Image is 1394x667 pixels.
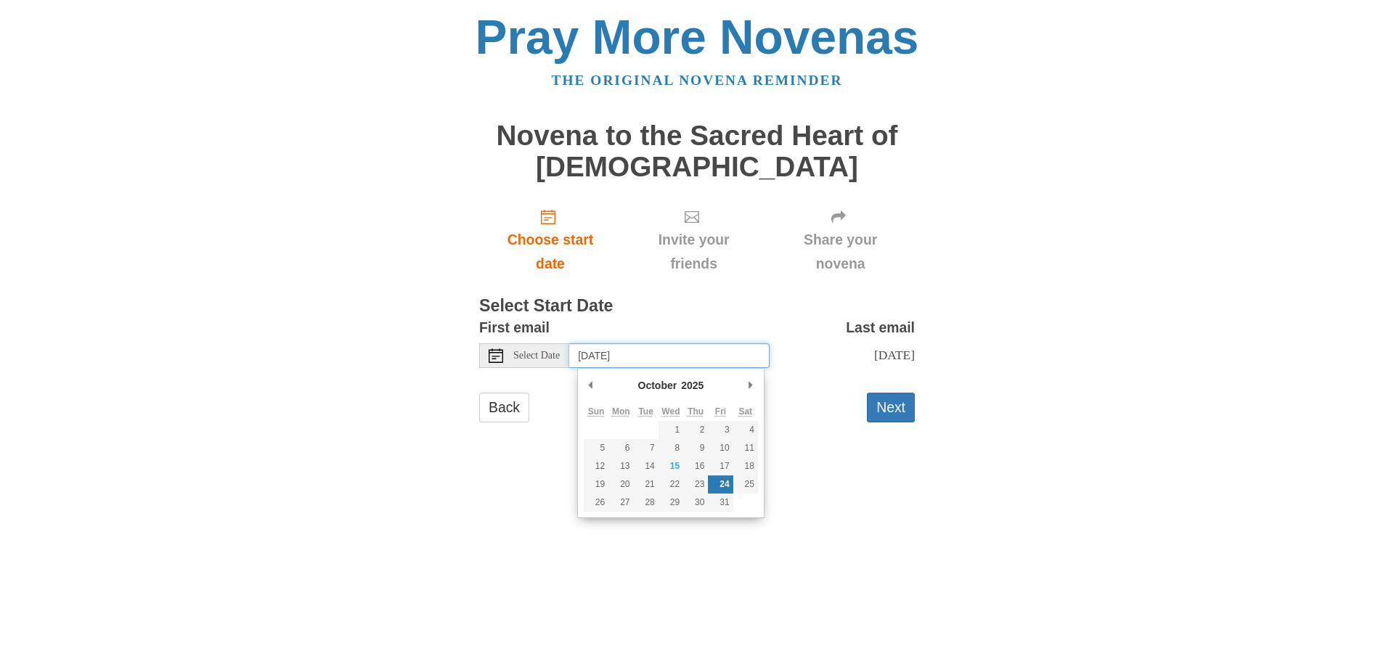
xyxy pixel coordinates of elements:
button: 19 [584,475,608,494]
button: 5 [584,439,608,457]
button: 12 [584,457,608,475]
button: 25 [733,475,758,494]
span: Select Date [513,351,560,361]
button: 13 [608,457,633,475]
button: Previous Month [584,375,598,396]
button: 16 [683,457,708,475]
span: Choose start date [494,228,607,276]
abbr: Saturday [738,406,752,417]
abbr: Tuesday [638,406,653,417]
button: 18 [733,457,758,475]
button: 9 [683,439,708,457]
button: 31 [708,494,733,512]
button: 7 [634,439,659,457]
label: First email [479,316,550,340]
button: 8 [659,439,683,457]
button: 21 [634,475,659,494]
button: 17 [708,457,733,475]
abbr: Friday [715,406,726,417]
label: Last email [846,316,915,340]
div: October [636,375,680,396]
button: 26 [584,494,608,512]
div: 2025 [679,375,706,396]
button: 3 [708,421,733,439]
span: Invite your friends [636,228,751,276]
abbr: Thursday [688,406,704,417]
button: 28 [634,494,659,512]
input: Use the arrow keys to pick a date [569,343,770,368]
a: Back [479,393,529,422]
abbr: Monday [612,406,630,417]
abbr: Sunday [588,406,605,417]
span: Share your novena [780,228,900,276]
button: 15 [659,457,683,475]
a: Pray More Novenas [476,10,919,64]
h1: Novena to the Sacred Heart of [DEMOGRAPHIC_DATA] [479,120,915,182]
div: Click "Next" to confirm your start date first. [621,197,766,283]
abbr: Wednesday [661,406,680,417]
button: Next Month [743,375,758,396]
h3: Select Start Date [479,297,915,316]
button: 10 [708,439,733,457]
span: [DATE] [874,348,915,362]
button: 14 [634,457,659,475]
button: 1 [659,421,683,439]
button: 22 [659,475,683,494]
button: 23 [683,475,708,494]
button: 29 [659,494,683,512]
button: 11 [733,439,758,457]
button: Next [867,393,915,422]
button: 24 [708,475,733,494]
button: 27 [608,494,633,512]
a: Choose start date [479,197,621,283]
button: 2 [683,421,708,439]
button: 30 [683,494,708,512]
button: 4 [733,421,758,439]
button: 6 [608,439,633,457]
button: 20 [608,475,633,494]
div: Click "Next" to confirm your start date first. [766,197,915,283]
a: The original novena reminder [552,73,843,88]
